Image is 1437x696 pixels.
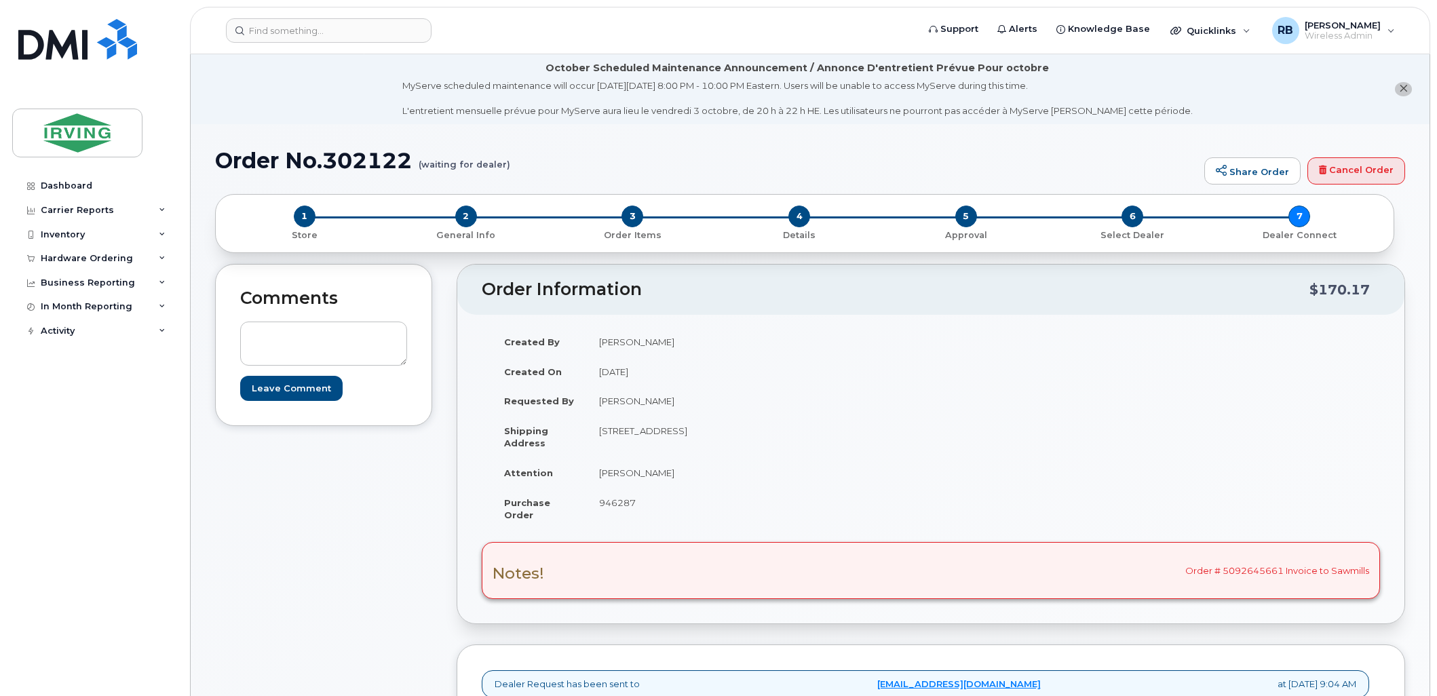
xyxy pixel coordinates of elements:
p: Select Dealer [1055,229,1211,241]
strong: Shipping Address [504,425,548,449]
strong: Purchase Order [504,497,550,521]
span: 5 [955,206,977,227]
a: Share Order [1204,157,1301,185]
h2: Comments [240,289,407,308]
span: 3 [621,206,643,227]
a: 2 General Info [383,227,550,241]
td: [DATE] [587,357,921,387]
span: 946287 [599,497,636,508]
input: Leave Comment [240,376,343,401]
a: 4 Details [716,227,883,241]
p: Store [232,229,377,241]
td: [STREET_ADDRESS] [587,416,921,458]
small: (waiting for dealer) [419,149,510,170]
div: October Scheduled Maintenance Announcement / Annonce D'entretient Prévue Pour octobre [545,61,1049,75]
span: 2 [455,206,477,227]
strong: Requested By [504,395,574,406]
p: Approval [888,229,1044,241]
h1: Order No.302122 [215,149,1197,172]
span: 1 [294,206,315,227]
div: MyServe scheduled maintenance will occur [DATE][DATE] 8:00 PM - 10:00 PM Eastern. Users will be u... [402,79,1193,117]
a: 6 Select Dealer [1050,227,1216,241]
p: Order Items [554,229,710,241]
a: 1 Store [227,227,383,241]
div: Order # 5092645661 Invoice to Sawmills [482,542,1380,599]
strong: Attention [504,467,553,478]
a: [EMAIL_ADDRESS][DOMAIN_NAME] [877,678,1041,691]
p: Details [721,229,877,241]
h3: Notes! [493,565,544,582]
td: [PERSON_NAME] [587,327,921,357]
div: $170.17 [1309,277,1370,303]
a: Cancel Order [1307,157,1405,185]
td: [PERSON_NAME] [587,458,921,488]
a: 3 Order Items [549,227,716,241]
strong: Created By [504,336,560,347]
td: [PERSON_NAME] [587,386,921,416]
a: 5 Approval [883,227,1050,241]
h2: Order Information [482,280,1309,299]
span: 4 [788,206,810,227]
span: 6 [1122,206,1143,227]
button: close notification [1395,82,1412,96]
p: General Info [388,229,544,241]
strong: Created On [504,366,562,377]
